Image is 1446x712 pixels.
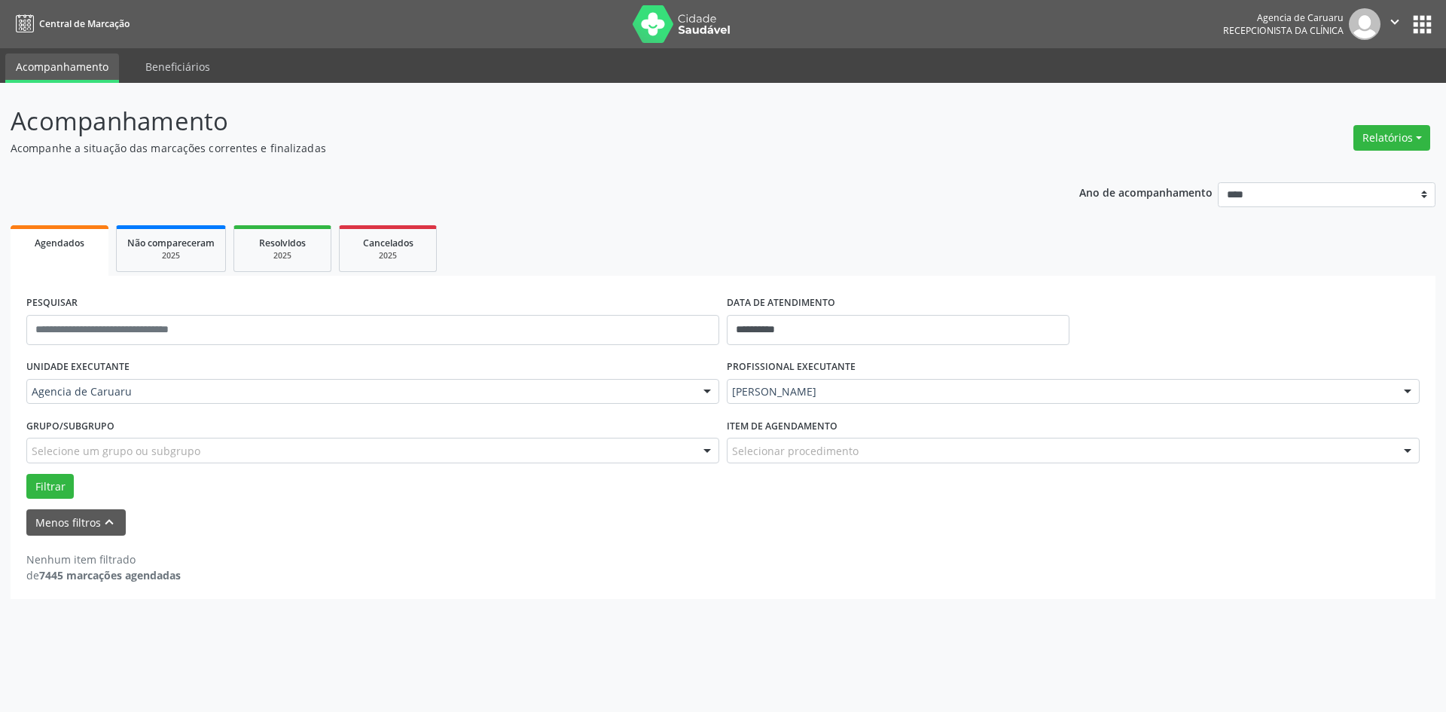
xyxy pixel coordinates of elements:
button: Filtrar [26,474,74,500]
label: Item de agendamento [727,414,837,438]
span: Central de Marcação [39,17,130,30]
i:  [1387,14,1403,30]
span: [PERSON_NAME] [732,384,1389,399]
p: Acompanhamento [11,102,1008,140]
span: Cancelados [363,237,413,249]
a: Central de Marcação [11,11,130,36]
div: Nenhum item filtrado [26,552,181,567]
label: Grupo/Subgrupo [26,414,114,438]
span: Agencia de Caruaru [32,384,688,399]
label: DATA DE ATENDIMENTO [727,292,835,315]
a: Beneficiários [135,53,221,80]
div: 2025 [245,250,320,261]
button: Relatórios [1353,125,1430,151]
img: img [1349,8,1380,40]
i: keyboard_arrow_up [101,514,117,530]
label: PROFISSIONAL EXECUTANTE [727,356,856,379]
p: Ano de acompanhamento [1079,182,1213,201]
button: Menos filtroskeyboard_arrow_up [26,509,126,536]
span: Recepcionista da clínica [1223,24,1344,37]
label: UNIDADE EXECUTANTE [26,356,130,379]
div: de [26,567,181,583]
div: Agencia de Caruaru [1223,11,1344,24]
button:  [1380,8,1409,40]
span: Agendados [35,237,84,249]
button: apps [1409,11,1435,38]
strong: 7445 marcações agendadas [39,568,181,582]
span: Selecione um grupo ou subgrupo [32,443,200,459]
div: 2025 [127,250,215,261]
span: Resolvidos [259,237,306,249]
a: Acompanhamento [5,53,119,83]
span: Selecionar procedimento [732,443,859,459]
label: PESQUISAR [26,292,78,315]
div: 2025 [350,250,426,261]
p: Acompanhe a situação das marcações correntes e finalizadas [11,140,1008,156]
span: Não compareceram [127,237,215,249]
